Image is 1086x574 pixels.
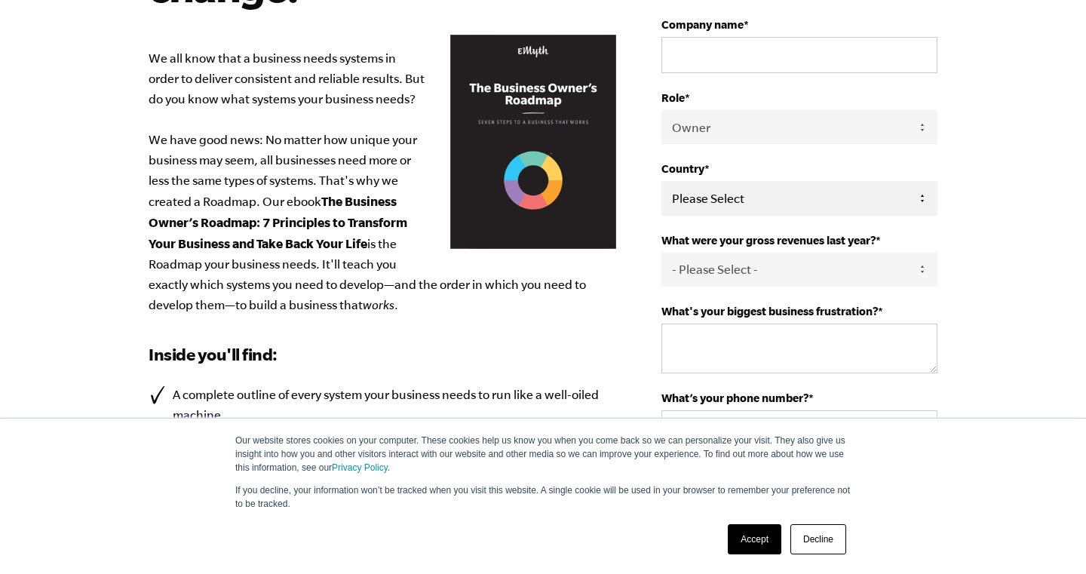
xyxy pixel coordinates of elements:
[149,385,616,425] li: A complete outline of every system your business needs to run like a well-oiled machine
[661,162,704,175] span: Country
[661,18,744,31] span: Company name
[149,194,407,250] b: The Business Owner’s Roadmap: 7 Principles to Transform Your Business and Take Back Your Life
[149,48,616,315] p: We all know that a business needs systems in order to deliver consistent and reliable results. Bu...
[332,462,388,473] a: Privacy Policy
[661,391,808,404] span: What’s your phone number?
[235,483,851,511] p: If you decline, your information won’t be tracked when you visit this website. A single cookie wi...
[363,298,394,312] em: works
[149,342,616,367] h3: Inside you'll find:
[450,35,616,250] img: Business Owners Roadmap Cover
[235,434,851,474] p: Our website stores cookies on your computer. These cookies help us know you when you come back so...
[790,524,846,554] a: Decline
[661,305,878,318] span: What's your biggest business frustration?
[661,234,876,247] span: What were your gross revenues last year?
[728,524,781,554] a: Accept
[661,91,685,104] span: Role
